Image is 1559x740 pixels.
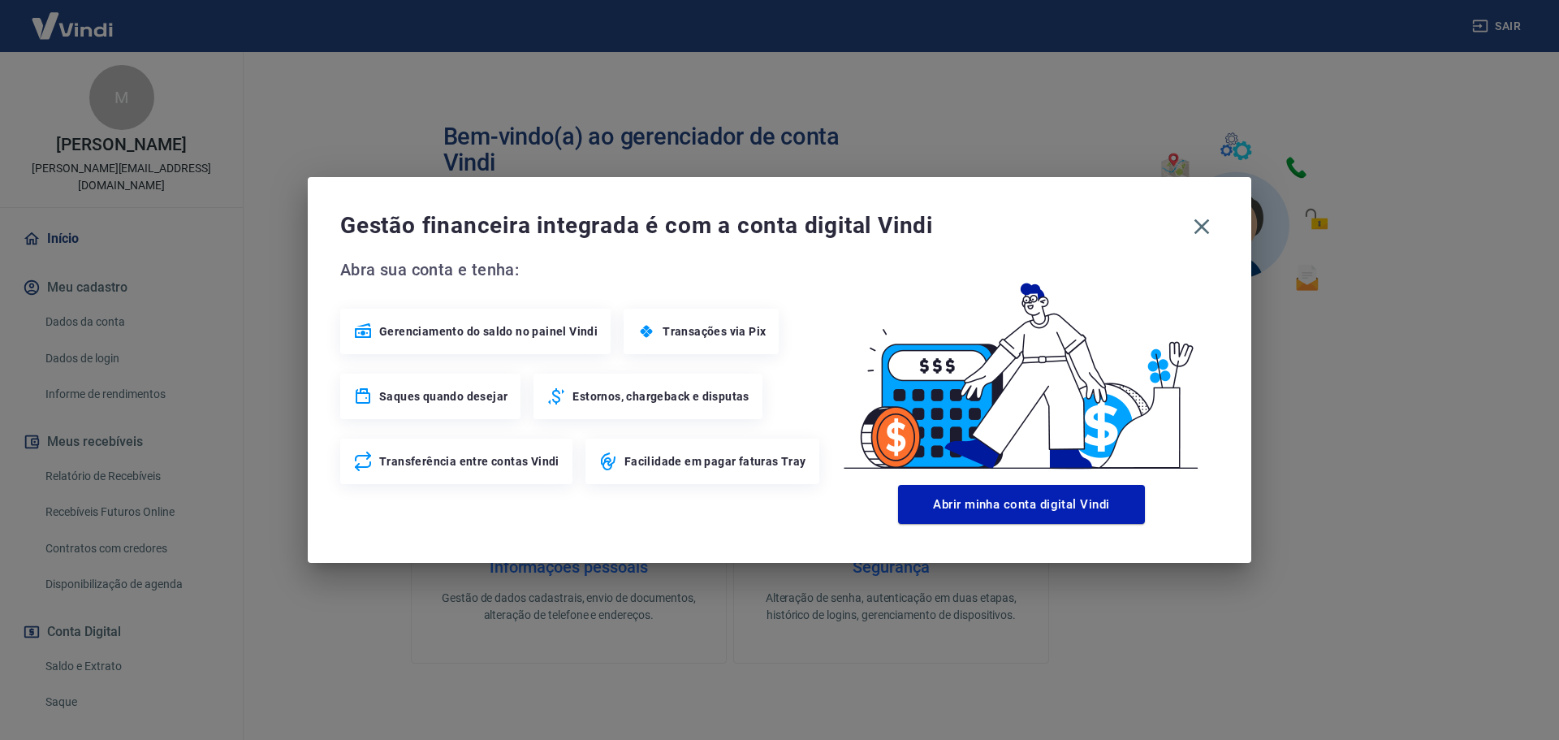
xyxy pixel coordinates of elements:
[379,453,559,470] span: Transferência entre contas Vindi
[624,453,806,470] span: Facilidade em pagar faturas Tray
[340,257,824,283] span: Abra sua conta e tenha:
[572,388,749,405] span: Estornos, chargeback e disputas
[340,210,1185,242] span: Gestão financeira integrada é com a conta digital Vindi
[379,388,507,405] span: Saques quando desejar
[663,323,766,340] span: Transações via Pix
[898,485,1145,524] button: Abrir minha conta digital Vindi
[379,323,598,340] span: Gerenciamento do saldo no painel Vindi
[824,257,1219,478] img: Good Billing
